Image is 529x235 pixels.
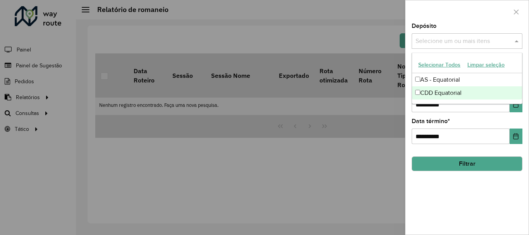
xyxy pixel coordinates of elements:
[412,73,522,86] div: AS - Equatorial
[412,117,450,126] label: Data término
[412,86,522,99] div: CDD Equatorial
[510,97,522,112] button: Choose Date
[412,53,522,104] ng-dropdown-panel: Options list
[412,21,436,31] label: Depósito
[415,59,464,71] button: Selecionar Todos
[412,156,522,171] button: Filtrar
[464,59,508,71] button: Limpar seleção
[510,129,522,144] button: Choose Date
